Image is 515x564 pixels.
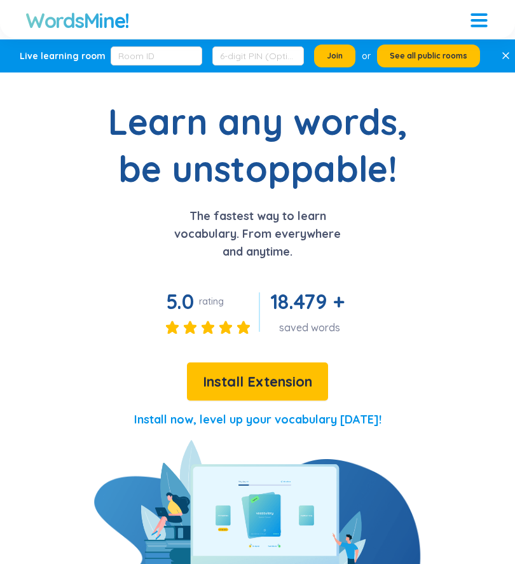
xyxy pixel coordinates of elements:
[99,98,416,192] h1: Learn any words, be unstoppable!
[270,289,344,314] span: 18.479 +
[362,49,371,63] div: or
[327,51,343,61] span: Join
[20,50,106,62] div: Live learning room
[25,8,129,33] a: WordsMine!
[390,51,467,61] span: See all public rooms
[203,371,312,393] span: Install Extension
[199,295,224,308] div: rating
[165,207,350,261] p: The fastest way to learn vocabulary. From everywhere and anytime.
[270,320,349,334] div: saved words
[134,411,381,429] p: Install now, level up your vocabulary [DATE]!
[377,45,480,67] button: See all public rooms
[314,45,355,67] button: Join
[212,46,304,65] input: 6-digit PIN (Optional)
[166,289,194,314] span: 5.0
[111,46,202,65] input: Room ID
[187,362,328,401] button: Install Extension
[187,376,328,389] a: Install Extension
